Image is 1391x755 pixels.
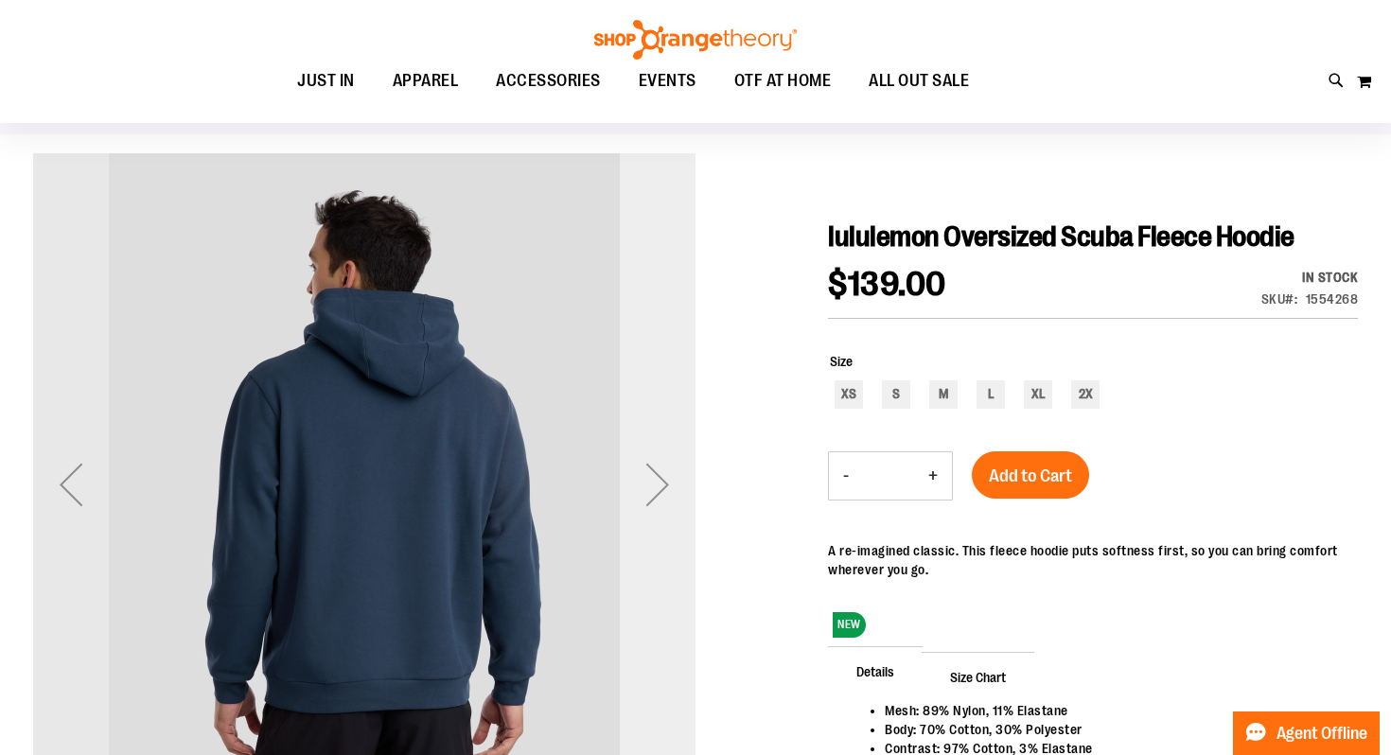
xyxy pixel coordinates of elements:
[496,60,601,102] span: ACCESSORIES
[829,452,863,500] button: Decrease product quantity
[591,20,800,60] img: Shop Orangetheory
[1024,380,1052,409] div: XL
[828,265,946,304] span: $139.00
[929,380,958,409] div: M
[828,541,1358,579] div: A re-imagined classic. This fleece hoodie puts softness first, so you can bring comfort wherever ...
[1261,268,1359,287] div: In stock
[734,60,832,102] span: OTF AT HOME
[922,652,1034,701] span: Size Chart
[835,380,863,409] div: XS
[393,60,459,102] span: APPAREL
[977,380,1005,409] div: L
[1261,291,1298,307] strong: SKU
[882,380,910,409] div: S
[1277,725,1367,743] span: Agent Offline
[833,612,866,638] span: NEW
[863,453,914,499] input: Product quantity
[885,720,1339,739] li: Body: 70% Cotton, 30% Polyester
[830,354,853,369] span: Size
[639,60,696,102] span: EVENTS
[869,60,969,102] span: ALL OUT SALE
[914,452,952,500] button: Increase product quantity
[828,220,1294,253] span: lululemon Oversized Scuba Fleece Hoodie
[1261,268,1359,287] div: Availability
[828,646,923,695] span: Details
[1233,711,1380,755] button: Agent Offline
[885,701,1339,720] li: Mesh: 89% Nylon, 11% Elastane
[1071,380,1100,409] div: 2X
[972,451,1089,499] button: Add to Cart
[989,465,1072,486] span: Add to Cart
[1306,290,1359,308] div: 1554268
[297,60,355,102] span: JUST IN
